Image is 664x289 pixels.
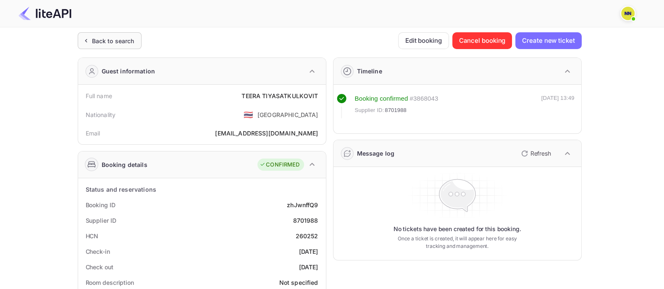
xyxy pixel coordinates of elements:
div: TEERA TIYASATKULKOVIT [241,91,318,100]
p: No tickets have been created for this booking. [394,225,521,233]
div: Not specified [279,278,318,287]
div: [DATE] [299,263,318,271]
button: Edit booking [398,32,449,49]
button: Create new ticket [515,32,581,49]
p: Refresh [530,149,551,158]
div: Back to search [92,36,134,45]
span: United States [244,107,253,122]
div: [DATE] [299,247,318,256]
div: [DATE] 13:49 [541,94,575,118]
img: N/A N/A [621,7,635,20]
div: Check out [86,263,113,271]
div: HCN [86,232,99,240]
div: Email [86,129,100,138]
div: zhJwnffQ9 [287,200,318,209]
div: Booking ID [86,200,115,209]
div: Nationality [86,110,116,119]
span: 8701988 [385,106,407,115]
div: Check-in [86,247,110,256]
img: LiteAPI Logo [18,7,71,20]
div: Message log [357,149,395,158]
span: Supplier ID: [355,106,384,115]
div: Full name [86,91,112,100]
div: Supplier ID [86,216,116,225]
div: 260252 [296,232,318,240]
div: Booking confirmed [355,94,408,104]
div: [GEOGRAPHIC_DATA] [257,110,318,119]
div: Room description [86,278,134,287]
div: [EMAIL_ADDRESS][DOMAIN_NAME] [215,129,318,138]
div: 8701988 [293,216,318,225]
div: CONFIRMED [260,161,299,169]
button: Refresh [516,147,554,160]
button: Cancel booking [452,32,512,49]
div: Booking details [102,160,147,169]
div: Timeline [357,67,382,76]
div: Status and reservations [86,185,156,194]
div: # 3868043 [409,94,438,104]
p: Once a ticket is created, it will appear here for easy tracking and management. [391,235,524,250]
div: Guest information [102,67,155,76]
